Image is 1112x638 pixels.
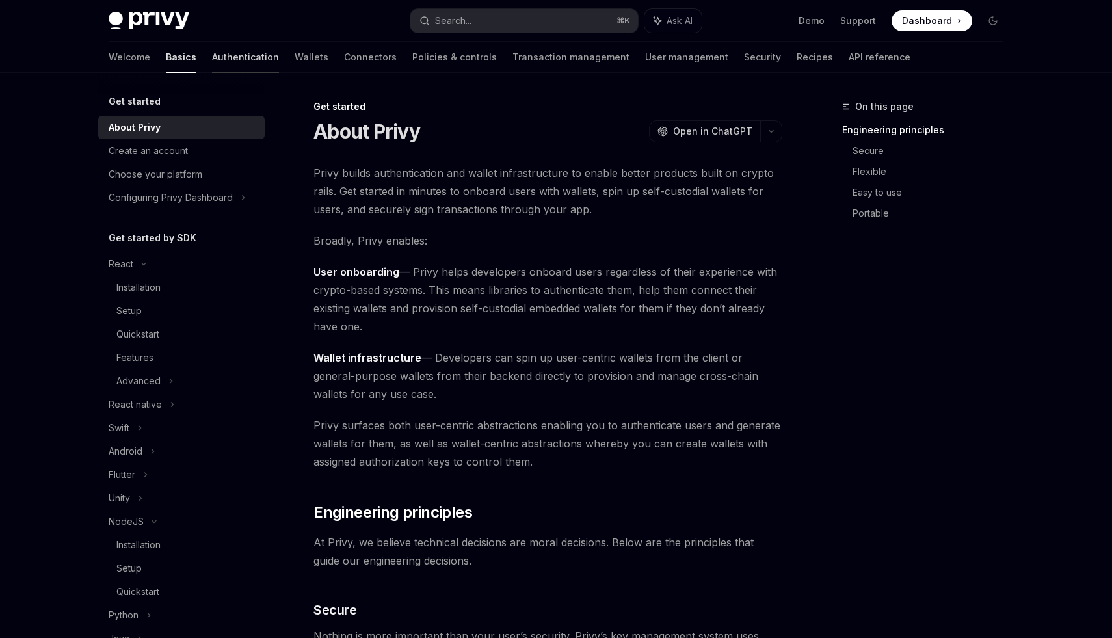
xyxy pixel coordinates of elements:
[313,164,782,219] span: Privy builds authentication and wallet infrastructure to enable better products built on crypto r...
[512,42,629,73] a: Transaction management
[98,323,265,346] a: Quickstart
[116,373,161,389] div: Advanced
[673,125,752,138] span: Open in ChatGPT
[842,120,1014,140] a: Engineering principles
[109,467,135,483] div: Flutter
[313,502,472,523] span: Engineering principles
[892,10,972,31] a: Dashboard
[109,42,150,73] a: Welcome
[435,13,471,29] div: Search...
[849,42,910,73] a: API reference
[116,561,142,576] div: Setup
[644,9,702,33] button: Ask AI
[109,607,139,623] div: Python
[116,584,159,600] div: Quickstart
[799,14,825,27] a: Demo
[98,276,265,299] a: Installation
[853,140,1014,161] a: Secure
[109,397,162,412] div: React native
[109,256,133,272] div: React
[109,12,189,30] img: dark logo
[313,416,782,471] span: Privy surfaces both user-centric abstractions enabling you to authenticate users and generate wal...
[109,420,129,436] div: Swift
[855,99,914,114] span: On this page
[344,42,397,73] a: Connectors
[853,182,1014,203] a: Easy to use
[98,580,265,604] a: Quickstart
[313,263,782,336] span: — Privy helps developers onboard users regardless of their experience with crypto-based systems. ...
[166,42,196,73] a: Basics
[109,444,142,459] div: Android
[667,14,693,27] span: Ask AI
[98,557,265,580] a: Setup
[797,42,833,73] a: Recipes
[109,230,196,246] h5: Get started by SDK
[109,166,202,182] div: Choose your platform
[98,116,265,139] a: About Privy
[616,16,630,26] span: ⌘ K
[902,14,952,27] span: Dashboard
[853,203,1014,224] a: Portable
[98,533,265,557] a: Installation
[98,139,265,163] a: Create an account
[116,303,142,319] div: Setup
[313,533,782,570] span: At Privy, we believe technical decisions are moral decisions. Below are the principles that guide...
[116,350,153,366] div: Features
[98,163,265,186] a: Choose your platform
[313,265,399,278] strong: User onboarding
[983,10,1003,31] button: Toggle dark mode
[98,346,265,369] a: Features
[98,299,265,323] a: Setup
[313,351,421,364] strong: Wallet infrastructure
[109,143,188,159] div: Create an account
[109,94,161,109] h5: Get started
[313,120,420,143] h1: About Privy
[840,14,876,27] a: Support
[649,120,760,142] button: Open in ChatGPT
[410,9,638,33] button: Search...⌘K
[313,349,782,403] span: — Developers can spin up user-centric wallets from the client or general-purpose wallets from the...
[116,326,159,342] div: Quickstart
[853,161,1014,182] a: Flexible
[412,42,497,73] a: Policies & controls
[645,42,728,73] a: User management
[313,100,782,113] div: Get started
[109,120,161,135] div: About Privy
[116,280,161,295] div: Installation
[109,490,130,506] div: Unity
[109,190,233,206] div: Configuring Privy Dashboard
[744,42,781,73] a: Security
[313,601,356,619] span: Secure
[109,514,144,529] div: NodeJS
[295,42,328,73] a: Wallets
[212,42,279,73] a: Authentication
[313,232,782,250] span: Broadly, Privy enables:
[116,537,161,553] div: Installation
